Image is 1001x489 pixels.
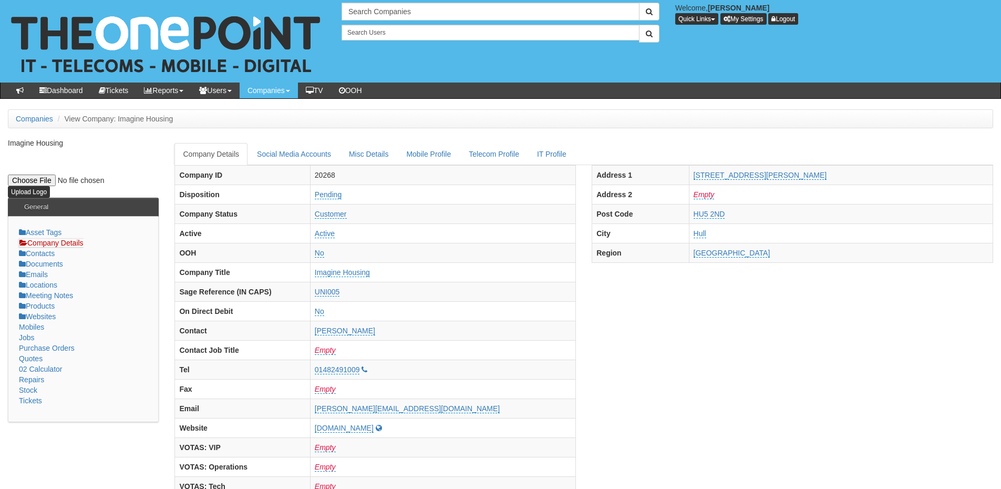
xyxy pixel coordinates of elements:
a: Misc Details [340,143,397,165]
th: Company Title [175,262,310,282]
th: Region [592,243,689,262]
a: Company Details [19,238,84,248]
a: Asset Tags [19,228,61,237]
a: Hull [694,229,706,238]
a: Empty [315,463,336,472]
a: Purchase Orders [19,344,75,352]
th: Active [175,223,310,243]
p: Imagine Housing [8,138,159,148]
th: Address 1 [592,165,689,185]
input: Search Users [342,25,639,40]
a: Meeting Notes [19,291,73,300]
td: 20268 [310,165,575,185]
a: No [315,307,324,316]
a: Empty [315,346,336,355]
th: OOH [175,243,310,262]
th: City [592,223,689,243]
a: Social Media Accounts [249,143,339,165]
a: Documents [19,260,63,268]
a: [DOMAIN_NAME] [315,424,374,433]
a: [STREET_ADDRESS][PERSON_NAME] [694,171,827,180]
a: Emails [19,270,48,279]
a: HU5 2ND [694,210,725,219]
a: OOH [331,83,370,98]
a: IT Profile [529,143,575,165]
th: Sage Reference (IN CAPS) [175,282,310,301]
a: Company Details [174,143,247,165]
th: On Direct Debit [175,301,310,321]
a: Telecom Profile [460,143,528,165]
th: Email [175,399,310,418]
th: Post Code [592,204,689,223]
a: Logout [768,13,798,25]
a: Tickets [19,396,42,405]
a: Stock [19,386,37,394]
th: Contact [175,321,310,340]
th: Tel [175,360,310,379]
th: VOTAS: VIP [175,437,310,457]
div: Welcome, [667,3,1001,25]
a: Companies [240,83,298,98]
a: My Settings [720,13,767,25]
input: Search Companies [342,3,639,21]
th: Address 2 [592,185,689,204]
th: Disposition [175,185,310,204]
a: [PERSON_NAME] [315,327,375,335]
a: No [315,249,324,258]
th: Company ID [175,165,310,185]
a: Quotes [19,354,43,363]
input: Upload Logo [8,186,50,198]
a: 02 Calculator [19,365,63,373]
th: Company Status [175,204,310,223]
a: Mobile Profile [398,143,459,165]
a: Imagine Housing [315,268,370,277]
button: Quick Links [675,13,718,25]
a: Customer [315,210,347,219]
a: Contacts [19,249,55,258]
th: VOTAS: Operations [175,457,310,476]
a: 01482491009 [315,365,360,374]
a: Mobiles [19,323,44,331]
a: Empty [315,385,336,394]
a: Empty [315,443,336,452]
li: View Company: Imagine Housing [55,114,173,124]
th: Fax [175,379,310,399]
a: Empty [694,190,715,199]
a: Reports [136,83,191,98]
a: Locations [19,281,57,289]
th: Website [175,418,310,437]
a: [GEOGRAPHIC_DATA] [694,249,770,258]
a: Active [315,229,335,238]
a: Pending [315,190,342,199]
h3: General [19,198,54,216]
a: Repairs [19,375,44,384]
a: Companies [16,115,53,123]
a: Users [191,83,240,98]
a: TV [298,83,331,98]
b: [PERSON_NAME] [708,4,769,12]
a: Tickets [91,83,137,98]
a: UNI005 [315,288,339,297]
a: Dashboard [32,83,91,98]
a: Products [19,302,55,310]
a: Jobs [19,333,35,342]
th: Contact Job Title [175,340,310,360]
a: Websites [19,312,56,321]
a: [PERSON_NAME][EMAIL_ADDRESS][DOMAIN_NAME] [315,404,500,413]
